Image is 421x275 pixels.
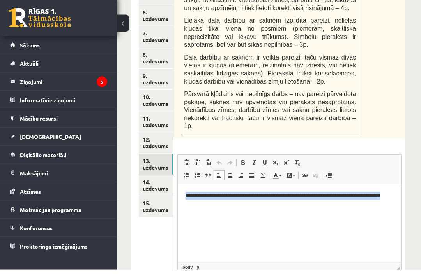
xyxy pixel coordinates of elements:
a: По правому краю [235,176,246,186]
span: Proktoringa izmēģinājums [20,248,88,255]
a: По центру [225,176,235,186]
span: Pārsvarā kļūdains vai nepilnīgs darbs – nav pareizi pārveidota pakāpe, saknes nav apvienotas vai ... [184,96,356,135]
legend: Informatīvie ziņojumi [20,96,107,114]
a: Konferences [10,224,107,242]
a: [DEMOGRAPHIC_DATA] [10,133,107,151]
span: Aktuāli [20,65,39,72]
span: Digitālie materiāli [20,157,66,164]
a: Вставить / удалить маркированный список [192,176,203,186]
a: Ziņojumi5 [10,78,107,96]
legend: Ziņojumi [20,78,107,96]
a: Курсив (⌘+I) [248,163,259,173]
a: 13. uzdevums [139,159,173,180]
a: Цвет фона [284,176,297,186]
a: Отменить (⌘+Z) [214,163,225,173]
a: Цвет текста [270,176,284,186]
a: По ширине [246,176,257,186]
a: Rīgas 1. Tālmācības vidusskola [9,14,71,33]
a: Убрать форматирование [292,163,303,173]
a: 8. uzdevums [139,53,173,74]
span: Konferences [20,230,53,237]
a: 9. uzdevums [139,75,173,96]
a: Вставить из Word [203,163,214,173]
a: 15. uzdevums [139,202,173,223]
a: Подстрочный индекс [270,163,281,173]
a: 7. uzdevums [139,32,173,53]
a: Убрать ссылку [310,176,321,186]
a: Вставить/Редактировать ссылку (⌘+K) [299,176,310,186]
a: Цитата [203,176,214,186]
a: Informatīvie ziņojumi [10,96,107,114]
a: Вставить только текст (⌘+⌥+⇧+V) [192,163,203,173]
a: Proktoringa izmēģinājums [10,243,107,261]
a: Вставить (⌘+V) [181,163,192,173]
a: Motivācijas programma [10,206,107,224]
span: Motivācijas programma [20,212,81,219]
a: Aktuāli [10,60,107,78]
a: Вставить / удалить нумерованный список [181,176,192,186]
span: Daļa darbību ar saknēm ir veikta pareizi, taču vismaz divās vietās ir kļūdas (piemēram, reizinātā... [184,60,356,91]
legend: Maksājumi [20,170,107,187]
a: Maksājumi [10,170,107,187]
a: Подчеркнутый (⌘+U) [259,163,270,173]
a: 10. uzdevums [139,96,173,117]
a: Atzīmes [10,188,107,206]
span: Sākums [20,47,40,54]
a: 14. uzdevums [139,181,173,202]
a: Digitālie materiāli [10,151,107,169]
a: 12. uzdevums [139,138,173,159]
a: Полужирный (⌘+B) [237,163,248,173]
span: Atzīmes [20,193,41,200]
i: 5 [97,82,107,93]
a: Mācību resursi [10,115,107,133]
a: Вставить разрыв страницы для печати [323,176,334,186]
a: Повторить (⌘+Y) [225,163,235,173]
a: 6. uzdevums [139,11,173,32]
a: Sākums [10,42,107,60]
span: Mācību resursi [20,120,58,127]
span: [DEMOGRAPHIC_DATA] [20,138,81,145]
span: Lielākā daļa darbību ar saknēm izpildīta pareizi, nelielas kļūdas tikai vienā no posmiem (piemēra... [184,23,356,54]
a: Надстрочный индекс [281,163,292,173]
a: Математика [257,176,268,186]
iframe: Визуальный текстовый редактор, wiswyg-editor-user-answer-47024778062740 [178,190,401,268]
a: 11. uzdevums [139,117,173,138]
a: По левому краю [214,176,225,186]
